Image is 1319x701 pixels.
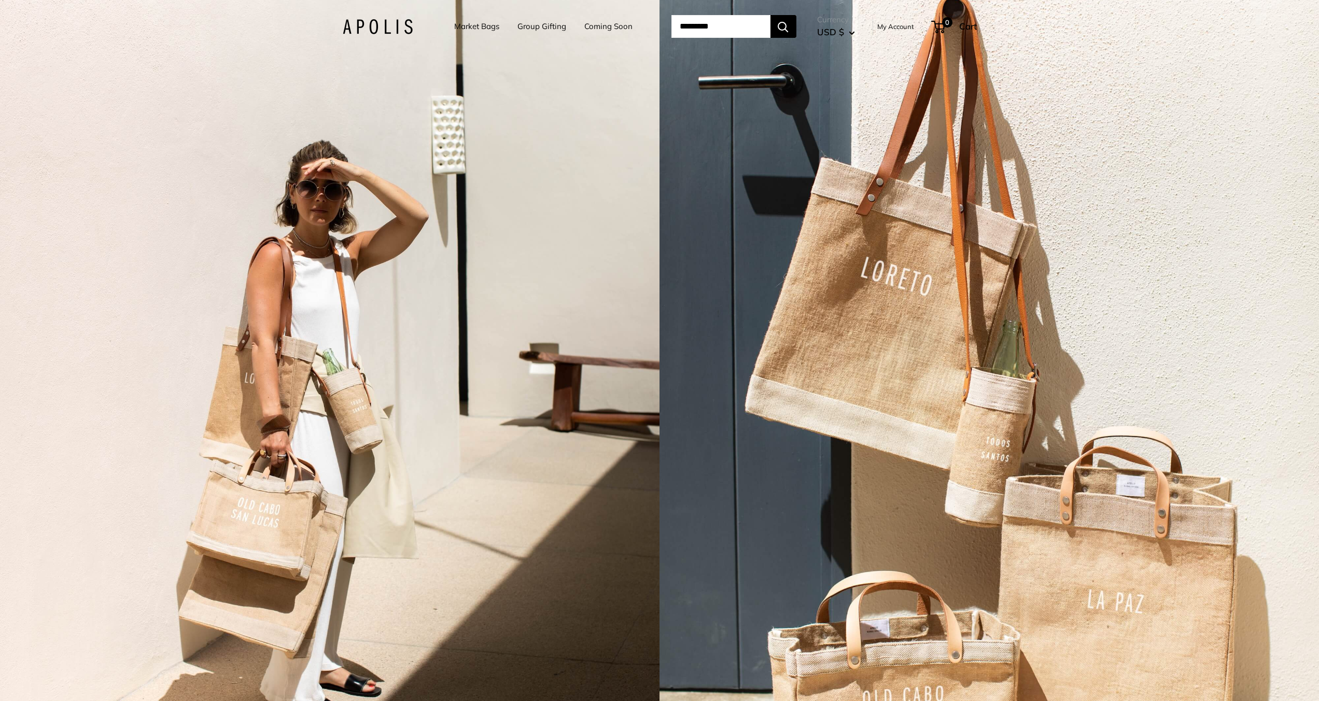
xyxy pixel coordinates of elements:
a: Market Bags [454,19,499,34]
img: Apolis [343,19,413,34]
span: 0 [942,17,952,27]
span: Currency [817,12,855,27]
a: Group Gifting [517,19,566,34]
a: Coming Soon [584,19,633,34]
span: Cart [959,21,977,32]
button: USD $ [817,24,855,40]
button: Search [770,15,796,38]
span: USD $ [817,26,844,37]
input: Search... [671,15,770,38]
a: 0 Cart [932,18,977,35]
a: My Account [877,20,914,33]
